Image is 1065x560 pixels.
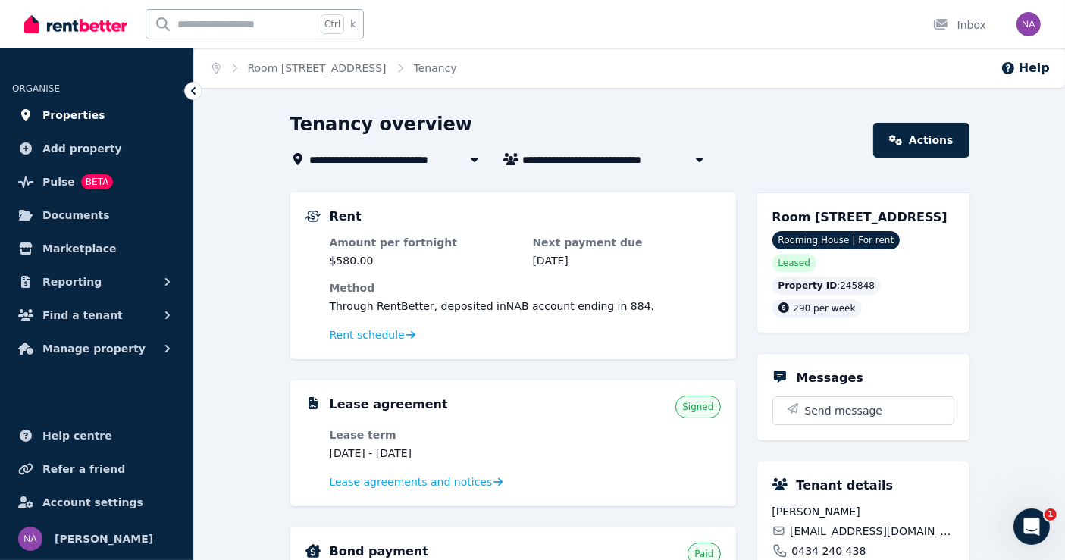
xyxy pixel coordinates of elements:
dt: Method [330,280,721,296]
span: Paid [694,548,713,560]
span: 290 per week [794,303,856,314]
span: Marketplace [42,239,116,258]
h5: Rent [330,208,362,226]
span: Rent schedule [330,327,405,343]
img: Niranga Amarasinghe [18,527,42,551]
button: Help [1001,59,1050,77]
span: Send message [805,403,883,418]
a: Documents [12,200,181,230]
span: Leased [778,257,810,269]
a: Room [STREET_ADDRESS] [248,62,387,74]
img: Niranga Amarasinghe [1016,12,1041,36]
span: Rooming House | For rent [772,231,901,249]
a: Lease agreements and notices [330,474,503,490]
a: PulseBETA [12,167,181,197]
a: Account settings [12,487,181,518]
h5: Tenant details [797,477,894,495]
dd: [DATE] [533,253,721,268]
nav: Breadcrumb [194,48,475,88]
dd: [DATE] - [DATE] [330,446,518,461]
span: Refer a friend [42,460,125,478]
a: Refer a friend [12,454,181,484]
span: [PERSON_NAME] [55,530,153,548]
span: k [350,18,356,30]
span: Help centre [42,427,112,445]
img: RentBetter [24,13,127,36]
span: ORGANISE [12,83,60,94]
a: Help centre [12,421,181,451]
span: Documents [42,206,110,224]
span: Pulse [42,173,75,191]
span: Tenancy [414,61,457,76]
button: Reporting [12,267,181,297]
dd: $580.00 [330,253,518,268]
span: Ctrl [321,14,344,34]
a: Add property [12,133,181,164]
div: Inbox [933,17,986,33]
span: Property ID [778,280,838,292]
span: 1 [1045,508,1057,521]
button: Send message [773,397,954,424]
a: Actions [873,123,969,158]
span: Account settings [42,493,143,512]
a: Marketplace [12,233,181,264]
span: Room [STREET_ADDRESS] [772,210,948,224]
span: Add property [42,139,122,158]
img: Rental Payments [305,211,321,222]
img: Bond Details [305,544,321,558]
span: Lease agreements and notices [330,474,493,490]
span: Reporting [42,273,102,291]
div: : 245848 [772,277,882,295]
span: Find a tenant [42,306,123,324]
h5: Messages [797,369,863,387]
span: [EMAIL_ADDRESS][DOMAIN_NAME] [790,524,954,539]
h1: Tenancy overview [290,112,473,136]
a: Properties [12,100,181,130]
dt: Lease term [330,427,518,443]
span: Manage property [42,339,146,358]
dt: Amount per fortnight [330,235,518,250]
dt: Next payment due [533,235,721,250]
button: Find a tenant [12,300,181,330]
iframe: Intercom live chat [1013,508,1050,545]
span: BETA [81,174,113,189]
span: 0434 240 438 [792,543,866,558]
h5: Lease agreement [330,396,448,414]
button: Manage property [12,333,181,364]
span: [PERSON_NAME] [772,504,954,519]
span: Through RentBetter , deposited in NAB account ending in 884 . [330,300,655,312]
span: Properties [42,106,105,124]
a: Rent schedule [330,327,416,343]
span: Signed [682,401,713,413]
